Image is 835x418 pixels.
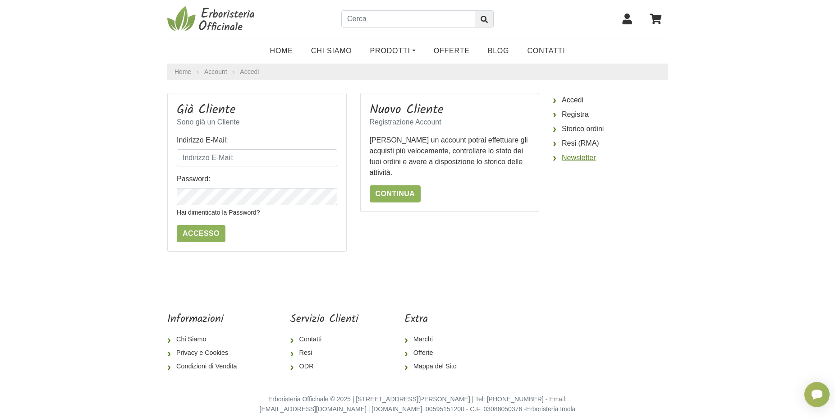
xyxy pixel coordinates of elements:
p: [PERSON_NAME] un account potrai effettuare gli acquisti più velocemente, controllare lo stato dei... [370,135,530,178]
h5: Servizio Clienti [290,313,358,326]
h5: Informazioni [167,313,244,326]
a: Storico ordini [553,122,668,136]
input: Cerca [341,10,475,28]
nav: breadcrumb [167,64,668,80]
input: Accesso [177,225,225,242]
p: Registrazione Account [370,117,530,128]
a: Accedi [553,93,668,107]
a: Resi [290,346,358,360]
a: Contatti [290,333,358,346]
a: Chi Siamo [167,333,244,346]
input: Indirizzo E-Mail: [177,149,337,166]
a: Chi Siamo [302,42,361,60]
a: Mappa del Sito [404,360,464,373]
label: Indirizzo E-Mail: [177,135,228,146]
a: Home [174,67,191,77]
h5: Extra [404,313,464,326]
iframe: fb:page Facebook Social Plugin [510,313,668,345]
a: Home [261,42,302,60]
img: Erboristeria Officinale [167,5,257,32]
a: Hai dimenticato la Password? [177,209,260,216]
a: Privacy e Cookies [167,346,244,360]
a: Account [204,67,227,77]
a: ODR [290,360,358,373]
a: OFFERTE [425,42,479,60]
h3: Nuovo Cliente [370,102,530,118]
h3: Già Cliente [177,102,337,118]
small: Erboristeria Officinale © 2025 | [STREET_ADDRESS][PERSON_NAME] | Tel: [PHONE_NUMBER] - Email: [EM... [260,395,576,413]
p: Sono già un Cliente [177,117,337,128]
a: Erboristeria Imola [526,405,576,413]
iframe: Smartsupp widget button [804,382,830,407]
a: Condizioni di Vendita [167,360,244,373]
a: Blog [479,42,518,60]
label: Password: [177,174,211,184]
a: Resi (RMA) [553,136,668,151]
a: Offerte [404,346,464,360]
a: Newsletter [553,151,668,165]
a: Accedi [240,68,259,75]
a: Prodotti [361,42,425,60]
a: Continua [370,185,421,202]
a: Contatti [518,42,574,60]
a: Registra [553,107,668,122]
a: Marchi [404,333,464,346]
